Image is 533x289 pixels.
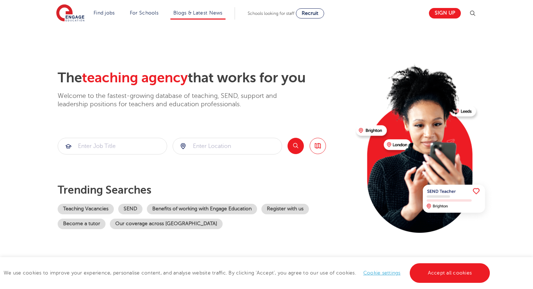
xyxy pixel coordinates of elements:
[261,204,309,214] a: Register with us
[248,11,294,16] span: Schools looking for staff
[58,183,350,197] p: Trending searches
[4,270,492,276] span: We use cookies to improve your experience, personalise content, and analyse website traffic. By c...
[173,138,282,154] div: Submit
[173,10,223,16] a: Blogs & Latest News
[429,8,461,18] a: Sign up
[288,138,304,154] button: Search
[296,8,324,18] a: Recruit
[302,11,318,16] span: Recruit
[130,10,158,16] a: For Schools
[56,4,84,22] img: Engage Education
[58,204,114,214] a: Teaching Vacancies
[118,204,142,214] a: SEND
[110,219,223,229] a: Our coverage across [GEOGRAPHIC_DATA]
[58,138,167,154] input: Submit
[94,10,115,16] a: Find jobs
[173,138,282,154] input: Submit
[410,263,490,283] a: Accept all cookies
[58,219,106,229] a: Become a tutor
[58,70,350,86] h2: The that works for you
[58,92,297,109] p: Welcome to the fastest-growing database of teaching, SEND, support and leadership positions for t...
[82,70,188,86] span: teaching agency
[363,270,401,276] a: Cookie settings
[147,204,257,214] a: Benefits of working with Engage Education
